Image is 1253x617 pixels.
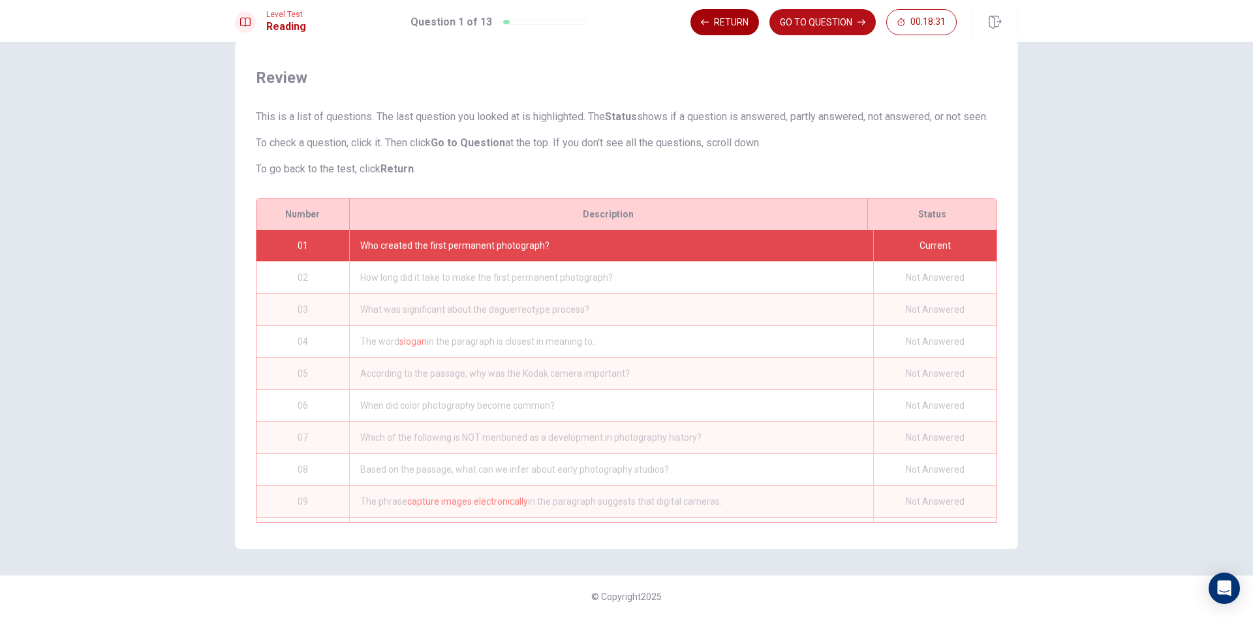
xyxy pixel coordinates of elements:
[873,294,997,325] div: Not Answered
[873,358,997,389] div: Not Answered
[873,518,997,549] div: Not Answered
[399,336,427,347] font: slogan
[256,326,349,357] div: 04
[266,19,306,35] h1: Reading
[407,496,528,507] font: capture images electronically
[769,9,876,35] button: GO TO QUESTION
[349,262,873,293] div: How long did it take to make the first permanent photograph?
[349,486,873,517] div: The phrase in the paragraph suggests that digital cameras:
[690,9,759,35] button: Return
[256,518,349,549] div: 10
[256,454,349,485] div: 08
[349,198,867,230] div: Description
[349,518,873,549] div: Which sentence best expresses the essential information in the highlighted sentence?
[256,486,349,517] div: 09
[349,454,873,485] div: Based on the passage, what can we infer about early photography studios?
[349,294,873,325] div: What was significant about the daguerreotype process?
[867,198,997,230] div: Status
[349,422,873,453] div: Which of the following is NOT mentioned as a development in photography history?
[591,592,662,602] span: © Copyright 2025
[349,326,873,357] div: The word in the paragraph is closest in meaning to:
[873,230,997,261] div: Current
[873,326,997,357] div: Not Answered
[256,422,349,453] div: 07
[256,67,997,88] span: Review
[256,358,349,389] div: 05
[256,198,349,230] div: Number
[910,17,946,27] span: 00:18:31
[266,10,306,19] span: Level Test
[256,390,349,421] div: 06
[431,136,505,149] strong: Go to Question
[256,262,349,293] div: 02
[349,230,873,261] div: Who created the first permanent photograph?
[873,422,997,453] div: Not Answered
[380,163,414,175] strong: Return
[1209,573,1240,604] div: Open Intercom Messenger
[256,161,997,177] p: To go back to the test, click .
[410,14,492,30] h1: Question 1 of 13
[873,454,997,485] div: Not Answered
[349,390,873,421] div: When did color photography become common?
[256,230,349,261] div: 01
[873,390,997,421] div: Not Answered
[256,109,997,125] p: This is a list of questions. The last question you looked at is highlighted. The shows if a quest...
[605,110,637,123] strong: Status
[873,486,997,517] div: Not Answered
[873,262,997,293] div: Not Answered
[349,358,873,389] div: According to the passage, why was the Kodak camera important?
[886,9,957,35] button: 00:18:31
[256,294,349,325] div: 03
[256,135,997,151] p: To check a question, click it. Then click at the top. If you don't see all the questions, scroll ...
